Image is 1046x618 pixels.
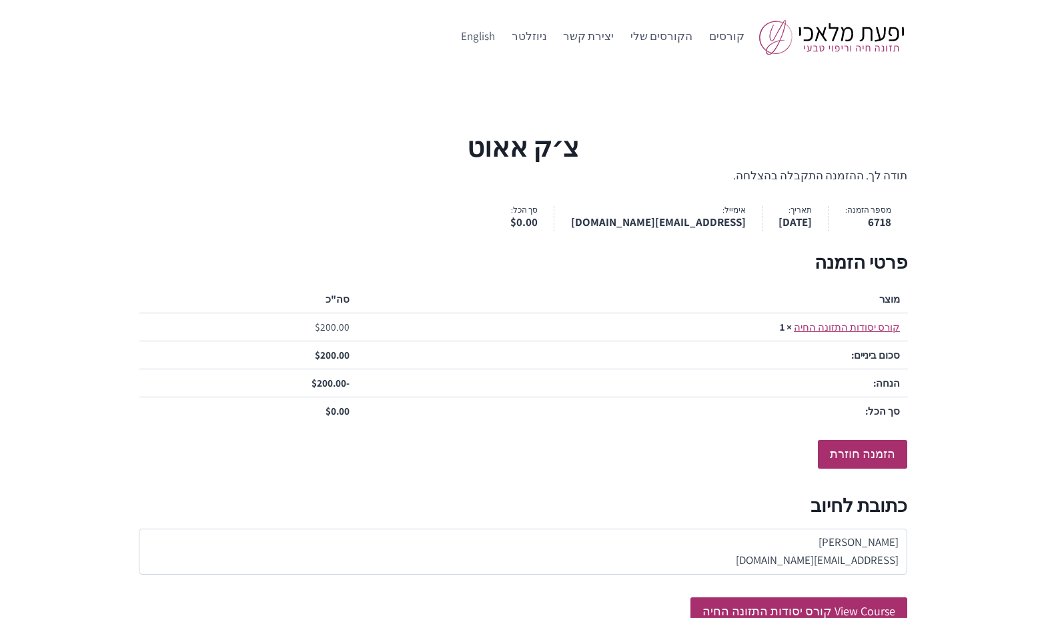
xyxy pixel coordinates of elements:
[700,21,752,53] a: קורסים
[139,491,907,519] h2: כתובת לחיוב
[139,127,907,167] h1: צ׳ק אאוט
[147,551,899,569] p: [EMAIL_ADDRESS][DOMAIN_NAME]
[494,206,538,231] li: סך הכל:
[315,320,320,333] span: $
[358,341,908,369] th: סכום ביניים:
[312,376,317,389] span: $
[762,206,812,231] li: תאריך:
[622,21,701,53] a: הקורסים שלי
[555,21,622,53] a: יצירת קשר
[139,285,358,313] th: סה"כ
[845,214,891,231] strong: 6718
[778,214,812,231] strong: [DATE]
[358,369,908,397] th: הנחה:
[780,320,792,333] strong: × 1
[571,214,746,231] strong: [EMAIL_ADDRESS][DOMAIN_NAME]
[759,19,907,55] img: yifat_logo41_he.png
[504,21,556,53] a: ניוזלטר
[139,248,907,276] h2: פרטי הזמנה
[315,320,350,333] bdi: 200.00
[453,21,504,53] a: English
[794,320,900,333] a: קורס יסודות התזונה החיה
[358,285,908,313] th: מוצר
[326,404,331,417] span: $
[828,206,891,231] li: מספר הזמנה:
[554,206,745,231] li: אימייל:
[312,376,346,389] span: 200.00
[139,369,358,397] td: -
[326,404,350,417] span: 0.00
[315,348,320,361] span: $
[510,215,516,229] span: $
[315,348,350,361] span: 200.00
[358,397,908,425] th: סך הכל:
[510,215,538,229] bdi: 0.00
[818,440,907,469] a: הזמנה חוזרת
[139,167,907,185] p: תודה לך. ההזמנה התקבלה בהצלחה.
[453,21,752,53] nav: Primary Navigation
[139,529,907,574] address: [PERSON_NAME]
